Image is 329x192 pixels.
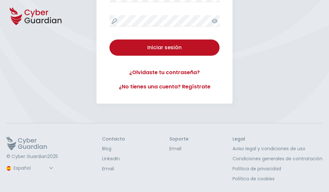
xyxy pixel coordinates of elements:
button: Iniciar sesión [109,40,220,56]
div: Iniciar sesión [114,44,215,51]
a: LinkedIn [102,155,125,162]
a: Aviso legal y condiciones de uso [233,145,323,152]
img: region-logo [6,166,11,171]
a: Blog [102,145,125,152]
h3: Legal [233,136,323,142]
a: Política de cookies [233,175,323,182]
h3: Soporte [169,136,188,142]
p: © Cyber Guardian 2025 [6,154,58,160]
a: Política de privacidad [233,165,323,172]
a: Email [102,165,125,172]
a: Email [169,145,188,152]
a: Condiciones generales de contratación [233,155,323,162]
a: ¿Olvidaste tu contraseña? [109,69,220,76]
a: ¿No tienes una cuenta? Regístrate [109,83,220,91]
h3: Contacto [102,136,125,142]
